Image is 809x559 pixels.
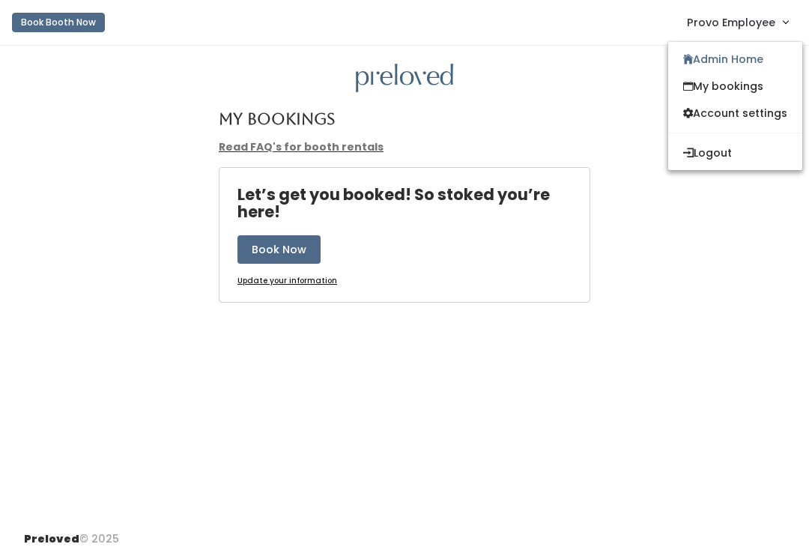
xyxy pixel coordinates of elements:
[237,276,337,287] a: Update your information
[668,46,802,73] a: Admin Home
[668,100,802,127] a: Account settings
[219,110,335,127] h4: My Bookings
[24,519,119,547] div: © 2025
[12,6,105,39] a: Book Booth Now
[237,186,590,220] h4: Let’s get you booked! So stoked you’re here!
[219,139,384,154] a: Read FAQ's for booth rentals
[672,6,803,38] a: Provo Employee
[668,139,802,166] button: Logout
[668,73,802,100] a: My bookings
[687,14,775,31] span: Provo Employee
[24,531,79,546] span: Preloved
[12,13,105,32] button: Book Booth Now
[356,64,453,93] img: preloved logo
[237,235,321,264] button: Book Now
[237,275,337,286] u: Update your information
